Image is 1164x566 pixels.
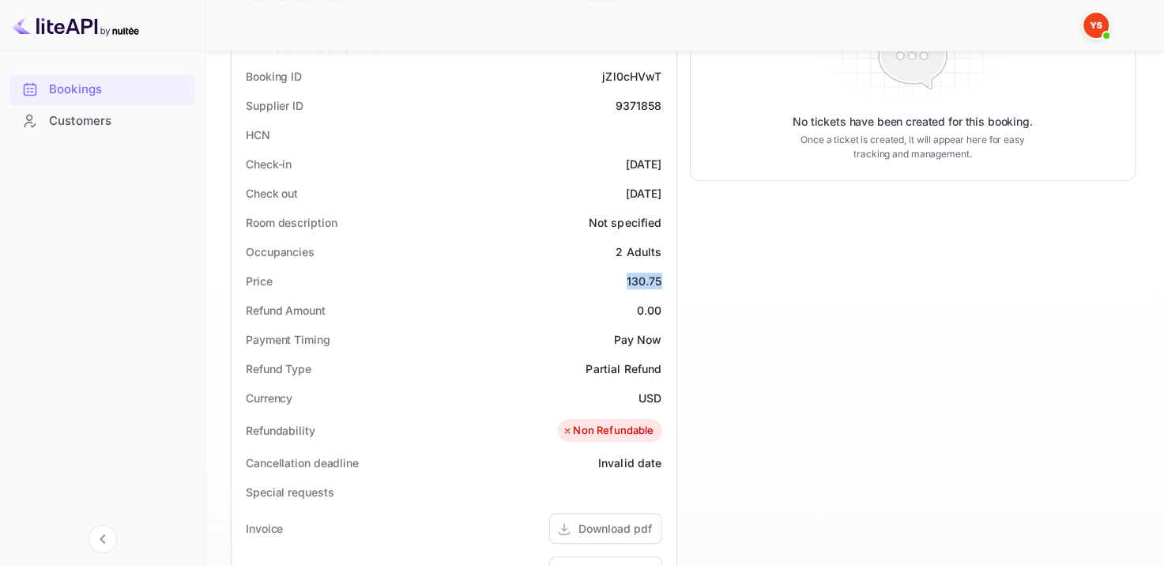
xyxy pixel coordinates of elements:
div: Check out [246,185,298,202]
div: Customers [49,112,187,130]
div: HCN [246,126,270,143]
div: Bookings [9,74,195,105]
div: USD [639,390,661,406]
div: [DATE] [626,185,662,202]
a: Customers [9,106,195,135]
div: 9371858 [615,97,661,114]
div: Room description [246,214,337,231]
div: Currency [246,390,292,406]
div: Customers [9,106,195,137]
p: Once a ticket is created, it will appear here for easy tracking and management. [793,133,1031,161]
img: Yandex Support [1083,13,1109,38]
div: Check-in [246,156,292,172]
div: [DATE] [626,156,662,172]
div: Special requests [246,484,333,500]
div: Invalid date [598,455,662,471]
div: 2 Adults [616,243,661,260]
button: Collapse navigation [89,525,117,553]
a: Bookings [9,74,195,104]
div: Bookings [49,81,187,99]
div: Cancellation deadline [246,455,359,471]
div: Price [246,273,273,289]
div: Download pdf [578,520,652,537]
div: Not specified [589,214,662,231]
div: Non Refundable [562,423,654,439]
div: 130.75 [627,273,662,289]
div: jZl0cHVwT [602,68,661,85]
div: 0.00 [637,302,662,319]
div: Partial Refund [586,360,661,377]
img: LiteAPI logo [13,13,139,38]
div: Booking ID [246,68,302,85]
div: Refund Amount [246,302,326,319]
p: No tickets have been created for this booking. [793,114,1033,130]
div: Refundability [246,422,315,439]
div: Refund Type [246,360,311,377]
div: Supplier ID [246,97,303,114]
div: Occupancies [246,243,315,260]
div: Invoice [246,520,283,537]
div: Payment Timing [246,331,330,348]
div: Pay Now [613,331,661,348]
